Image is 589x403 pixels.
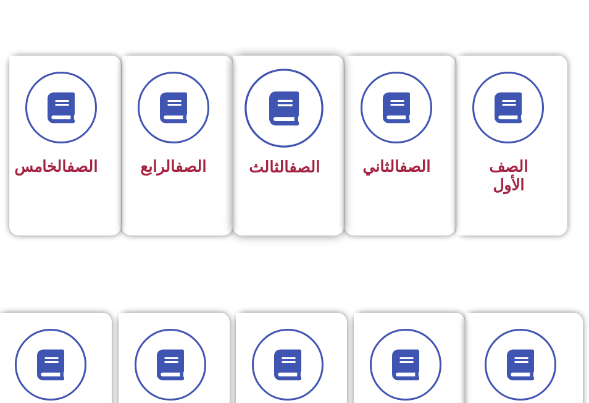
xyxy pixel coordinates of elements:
a: الصف [289,158,320,176]
a: الصف [67,158,98,176]
span: الصف الأول [489,158,528,194]
span: الثالث [249,158,320,176]
span: الرابع [140,158,206,176]
span: الخامس [14,158,98,176]
a: الصف [175,158,206,176]
span: الثاني [362,158,430,176]
a: الصف [399,158,430,176]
